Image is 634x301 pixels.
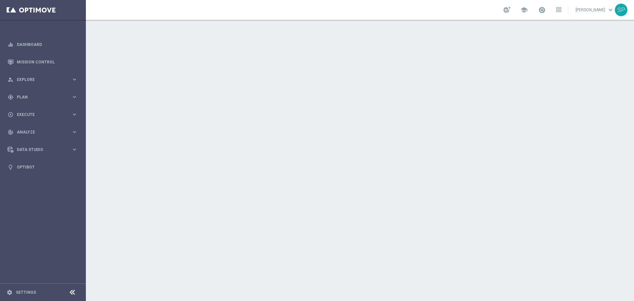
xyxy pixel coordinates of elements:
a: Settings [16,290,36,294]
i: track_changes [8,129,14,135]
span: school [520,6,528,14]
i: keyboard_arrow_right [71,111,78,118]
span: Explore [17,78,71,82]
div: Optibot [8,158,78,176]
a: Optibot [17,158,78,176]
button: person_search Explore keyboard_arrow_right [7,77,78,82]
span: Plan [17,95,71,99]
div: Explore [8,77,71,83]
button: play_circle_outline Execute keyboard_arrow_right [7,112,78,117]
span: Data Studio [17,148,71,152]
div: Mission Control [8,53,78,71]
span: Analyze [17,130,71,134]
span: Execute [17,113,71,117]
i: keyboard_arrow_right [71,129,78,135]
button: lightbulb Optibot [7,165,78,170]
i: lightbulb [8,164,14,170]
button: equalizer Dashboard [7,42,78,47]
a: Mission Control [17,53,78,71]
div: Plan [8,94,71,100]
a: [PERSON_NAME]keyboard_arrow_down [575,5,615,15]
button: gps_fixed Plan keyboard_arrow_right [7,94,78,100]
button: track_changes Analyze keyboard_arrow_right [7,130,78,135]
div: Execute [8,112,71,118]
i: keyboard_arrow_right [71,76,78,83]
span: keyboard_arrow_down [607,6,614,14]
button: Data Studio keyboard_arrow_right [7,147,78,152]
a: Dashboard [17,36,78,53]
i: person_search [8,77,14,83]
i: play_circle_outline [8,112,14,118]
i: equalizer [8,42,14,48]
div: Dashboard [8,36,78,53]
i: keyboard_arrow_right [71,146,78,153]
i: keyboard_arrow_right [71,94,78,100]
div: Analyze [8,129,71,135]
button: Mission Control [7,59,78,65]
div: Data Studio [8,147,71,153]
i: settings [7,289,13,295]
div: SP [615,4,627,16]
i: gps_fixed [8,94,14,100]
